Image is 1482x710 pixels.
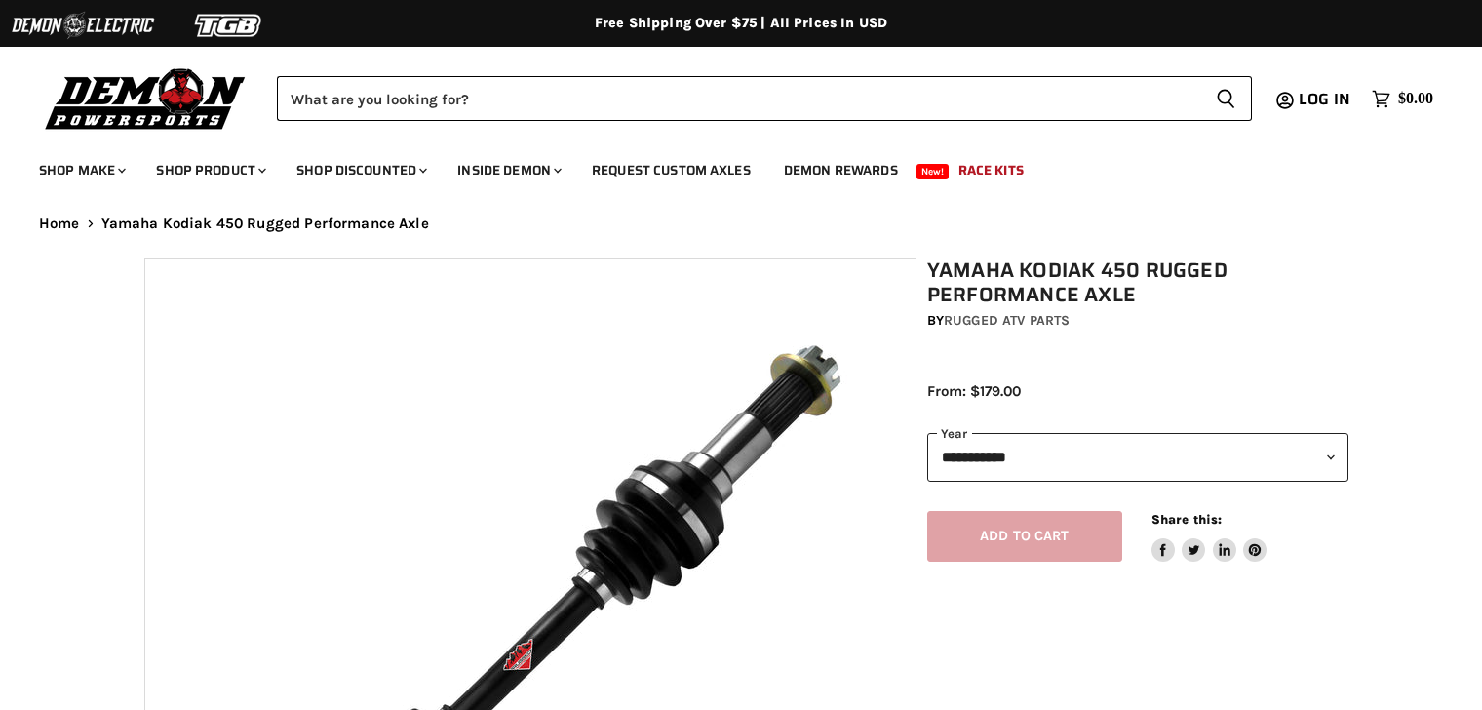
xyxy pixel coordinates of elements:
[277,76,1200,121] input: Search
[277,76,1252,121] form: Product
[156,7,302,44] img: TGB Logo 2
[1398,90,1433,108] span: $0.00
[577,150,765,190] a: Request Custom Axles
[1299,87,1350,111] span: Log in
[39,63,253,133] img: Demon Powersports
[443,150,573,190] a: Inside Demon
[1151,512,1222,527] span: Share this:
[24,142,1428,190] ul: Main menu
[1151,511,1267,563] aside: Share this:
[141,150,278,190] a: Shop Product
[24,150,137,190] a: Shop Make
[927,310,1348,332] div: by
[916,164,950,179] span: New!
[927,382,1021,400] span: From: $179.00
[10,7,156,44] img: Demon Electric Logo 2
[1200,76,1252,121] button: Search
[1290,91,1362,108] a: Log in
[944,312,1070,329] a: Rugged ATV Parts
[927,433,1348,481] select: year
[944,150,1038,190] a: Race Kits
[39,216,80,232] a: Home
[1362,85,1443,113] a: $0.00
[927,258,1348,307] h1: Yamaha Kodiak 450 Rugged Performance Axle
[101,216,429,232] span: Yamaha Kodiak 450 Rugged Performance Axle
[769,150,913,190] a: Demon Rewards
[282,150,439,190] a: Shop Discounted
